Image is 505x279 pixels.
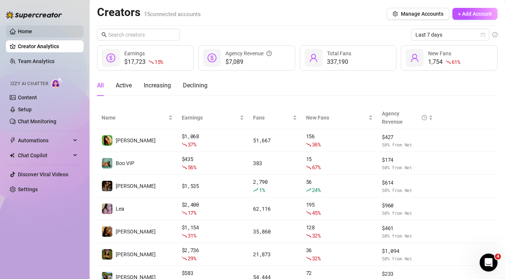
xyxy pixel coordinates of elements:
[249,106,302,129] th: Fans
[422,109,427,126] span: question-circle
[10,153,15,158] img: Chat Copilot
[309,53,318,62] span: user
[253,159,297,167] div: 383
[401,11,443,17] span: Manage Accounts
[446,59,451,65] span: fall
[182,201,244,217] div: $ 2,400
[306,178,373,194] div: 56
[266,49,272,58] span: question-circle
[97,106,177,129] th: Name
[106,53,115,62] span: dollar-circle
[382,164,433,171] span: 50 % from Net
[382,201,433,210] span: $ 960
[312,209,321,216] span: 45 %
[452,58,460,65] span: 61 %
[188,164,196,171] span: 56 %
[480,254,498,272] iframe: Intercom live chat
[18,171,68,177] a: Discover Viral Videos
[410,53,419,62] span: user
[18,106,32,112] a: Setup
[382,247,433,255] span: $ 1,094
[182,182,244,190] div: $ 1,535
[382,255,433,262] span: 50 % from Net
[144,81,171,90] div: Increasing
[182,223,244,240] div: $ 1,154
[10,137,16,143] span: thunderbolt
[188,255,196,262] span: 29 %
[253,250,297,258] div: 21,873
[458,11,492,17] span: + Add Account
[306,165,311,170] span: fall
[108,31,169,39] input: Search creators
[102,249,112,260] img: Dawn
[253,114,291,122] span: Fans
[306,155,373,171] div: 15
[302,106,377,129] th: New Fans
[415,29,485,40] span: Last 7 days
[116,81,132,90] div: Active
[382,232,433,239] span: 50 % from Net
[177,106,249,129] th: Earnings
[6,11,62,19] img: logo-BBDzfeDw.svg
[102,158,112,168] img: Boo VIP
[382,109,427,126] div: Agency Revenue
[382,270,433,278] span: $ 233
[18,94,37,100] a: Content
[182,246,244,263] div: $ 2,736
[393,11,398,16] span: setting
[253,178,297,194] div: 2,790
[259,186,265,193] span: 1 %
[155,58,163,65] span: 15 %
[124,50,145,56] span: Earnings
[97,81,104,90] div: All
[144,11,201,18] span: 15 connected accounts
[382,133,433,141] span: $ 427
[306,233,311,238] span: fall
[382,224,433,232] span: $ 461
[306,210,311,216] span: fall
[51,77,63,88] img: AI Chatter
[312,186,321,193] span: 24 %
[10,80,48,87] span: Izzy AI Chatter
[102,135,112,146] img: Jade
[102,181,112,191] img: Ańa
[102,204,112,214] img: Lea
[182,142,187,147] span: fall
[306,201,373,217] div: 195
[124,58,163,66] div: $17,723
[306,187,311,193] span: rise
[428,50,451,56] span: New Fans
[306,246,373,263] div: 36
[182,114,238,122] span: Earnings
[97,5,201,19] h2: Creators
[18,149,71,161] span: Chat Copilot
[481,32,485,37] span: calendar
[188,232,196,239] span: 31 %
[253,187,258,193] span: rise
[225,58,272,66] span: $7,089
[382,210,433,217] span: 50 % from Net
[18,134,71,146] span: Automations
[18,40,78,52] a: Creator Analytics
[182,256,187,261] span: fall
[452,8,498,20] button: + Add Account
[116,183,156,189] span: [PERSON_NAME]
[18,58,54,64] a: Team Analytics
[102,32,107,37] span: search
[149,59,154,65] span: fall
[327,58,351,66] div: 337,190
[495,254,501,260] span: 4
[253,227,297,236] div: 35,860
[306,114,367,122] span: New Fans
[116,137,156,143] span: [PERSON_NAME]
[182,165,187,170] span: fall
[312,141,321,148] span: 36 %
[18,118,56,124] a: Chat Monitoring
[225,49,272,58] div: Agency Revenue
[253,205,297,213] div: 62,116
[428,58,460,66] div: 1,754
[253,136,297,145] div: 51,667
[306,142,311,147] span: fall
[382,179,433,187] span: $ 614
[382,187,433,194] span: 50 % from Net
